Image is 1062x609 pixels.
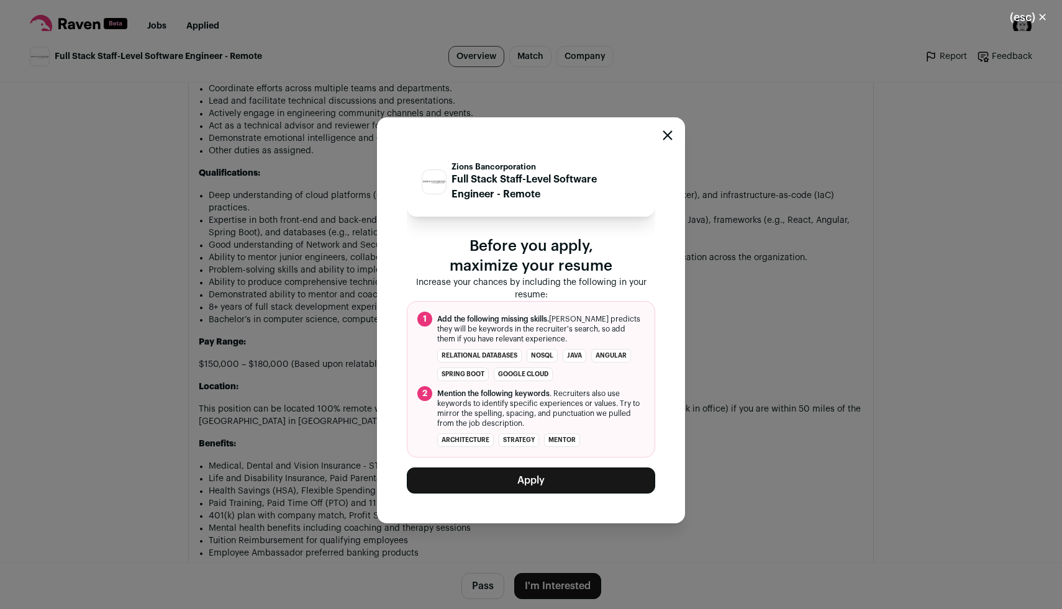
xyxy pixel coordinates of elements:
span: . Recruiters also use keywords to identify specific experiences or values. Try to mirror the spel... [437,389,645,428]
img: 16833c27c537c963363fed9dc83ceb3ebcaabfa92a7bd310657e2981e1ba2c84 [422,179,446,183]
button: Close modal [995,4,1062,31]
span: Mention the following keywords [437,390,550,397]
p: Before you apply, maximize your resume [407,237,655,276]
li: mentor [544,433,580,447]
p: Increase your chances by including the following in your resume: [407,276,655,301]
button: Close modal [663,130,673,140]
li: architecture [437,433,494,447]
p: Full Stack Staff-Level Software Engineer - Remote [452,172,640,202]
span: 1 [417,312,432,327]
li: NoSQL [527,349,558,363]
span: 2 [417,386,432,401]
p: Zions Bancorporation [452,162,640,172]
span: [PERSON_NAME] predicts they will be keywords in the recruiter's search, so add them if you have r... [437,314,645,344]
span: Add the following missing skills. [437,315,549,323]
li: Angular [591,349,631,363]
button: Apply [407,467,655,494]
li: relational databases [437,349,522,363]
li: Spring Boot [437,368,489,381]
li: Google Cloud [494,368,553,381]
li: Java [563,349,586,363]
li: strategy [499,433,539,447]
